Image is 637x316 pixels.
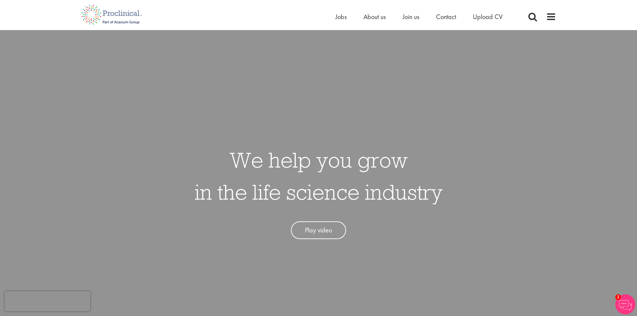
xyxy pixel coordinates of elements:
a: About us [363,12,386,21]
a: Jobs [335,12,347,21]
a: Upload CV [473,12,503,21]
span: 1 [615,294,621,300]
a: Contact [436,12,456,21]
a: Play video [291,221,346,239]
h1: We help you grow in the life science industry [195,144,443,208]
img: Chatbot [615,294,635,314]
a: Join us [403,12,419,21]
